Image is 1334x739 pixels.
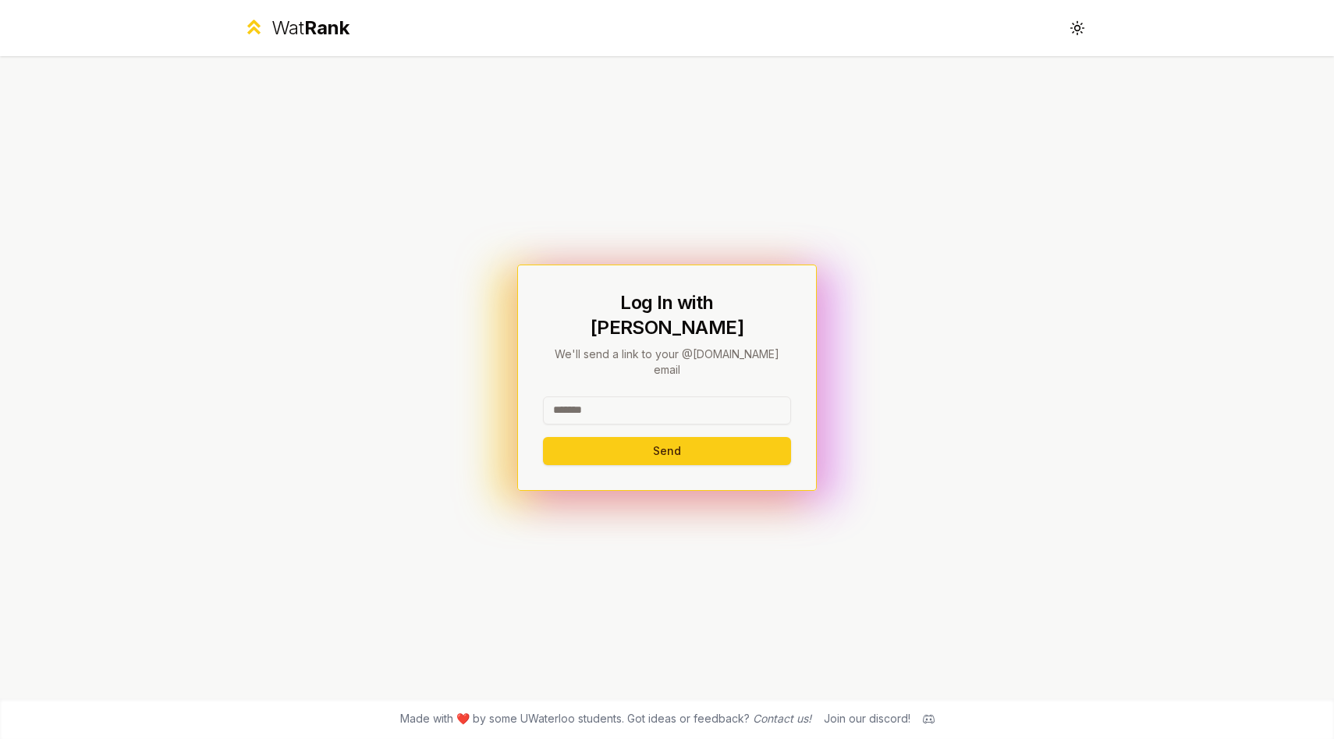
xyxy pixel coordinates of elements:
p: We'll send a link to your @[DOMAIN_NAME] email [543,346,791,378]
button: Send [543,437,791,465]
div: Join our discord! [824,711,910,727]
a: WatRank [243,16,349,41]
a: Contact us! [753,712,811,725]
div: Wat [271,16,349,41]
span: Rank [304,16,349,39]
span: Made with ❤️ by some UWaterloo students. Got ideas or feedback? [400,711,811,727]
h1: Log In with [PERSON_NAME] [543,290,791,340]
